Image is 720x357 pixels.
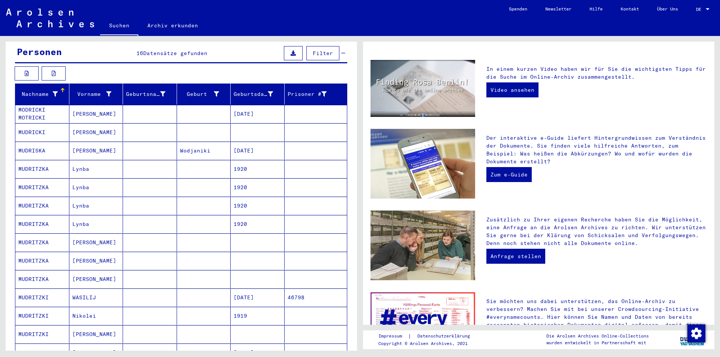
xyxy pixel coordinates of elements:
[231,160,285,178] mat-cell: 1920
[69,270,123,288] mat-cell: [PERSON_NAME]
[18,90,58,98] div: Nachname
[285,84,347,105] mat-header-cell: Prisoner #
[123,84,177,105] mat-header-cell: Geburtsname
[177,84,231,105] mat-header-cell: Geburt‏
[546,333,649,339] p: Die Arolsen Archives Online-Collections
[126,90,165,98] div: Geburtsname
[486,216,707,247] p: Zusätzlich zu Ihrer eigenen Recherche haben Sie die Möglichkeit, eine Anfrage an die Arolsen Arch...
[69,160,123,178] mat-cell: Lynba
[15,270,69,288] mat-cell: MUDRITZKA
[100,16,138,36] a: Suchen
[15,288,69,306] mat-cell: MUDRITZKI
[678,330,706,349] img: yv_logo.png
[15,84,69,105] mat-header-cell: Nachname
[15,233,69,251] mat-cell: MUDRITZKA
[15,197,69,215] mat-cell: MUDRITZKA
[285,288,347,306] mat-cell: 46798
[18,88,69,100] div: Nachname
[231,307,285,325] mat-cell: 1919
[69,288,123,306] mat-cell: WASILIJ
[378,340,479,347] p: Copyright © Arolsen Archives, 2021
[126,88,177,100] div: Geburtsname
[15,142,69,160] mat-cell: MUDRISKA
[486,134,707,166] p: Der interaktive e-Guide liefert Hintergrundwissen zum Verständnis der Dokumente. Sie finden viele...
[231,142,285,160] mat-cell: [DATE]
[15,160,69,178] mat-cell: MUDRITZKA
[486,249,545,264] a: Anfrage stellen
[15,325,69,343] mat-cell: MUDRITZKI
[17,45,62,58] div: Personen
[69,215,123,233] mat-cell: Lynba
[69,325,123,343] mat-cell: [PERSON_NAME]
[378,332,408,340] a: Impressum
[546,339,649,346] p: wurden entwickelt in Partnerschaft mit
[15,252,69,270] mat-cell: MUDRITZKA
[180,90,219,98] div: Geburt‏
[486,82,538,97] a: Video ansehen
[378,332,479,340] div: |
[411,332,479,340] a: Datenschutzerklärung
[15,178,69,196] mat-cell: MUDRITZKA
[288,88,338,100] div: Prisoner #
[69,233,123,251] mat-cell: [PERSON_NAME]
[486,297,707,337] p: Sie möchten uns dabei unterstützen, das Online-Archiv zu verbessern? Machen Sie mit bei unserer C...
[234,88,284,100] div: Geburtsdatum
[696,7,704,12] span: DE
[234,90,273,98] div: Geburtsdatum
[486,167,532,182] a: Zum e-Guide
[231,84,285,105] mat-header-cell: Geburtsdatum
[69,105,123,123] mat-cell: [PERSON_NAME]
[370,211,475,280] img: inquiries.jpg
[288,90,327,98] div: Prisoner #
[15,215,69,233] mat-cell: MUDRITZKA
[177,142,231,160] mat-cell: Wodjaniki
[370,60,475,117] img: video.jpg
[306,46,339,60] button: Filter
[231,288,285,306] mat-cell: [DATE]
[69,84,123,105] mat-header-cell: Vorname
[180,88,231,100] div: Geburt‏
[231,105,285,123] mat-cell: [DATE]
[69,123,123,141] mat-cell: [PERSON_NAME]
[69,307,123,325] mat-cell: Nikolei
[138,16,207,34] a: Archiv erkunden
[231,197,285,215] mat-cell: 1920
[72,90,112,98] div: Vorname
[69,197,123,215] mat-cell: Lynba
[6,9,94,27] img: Arolsen_neg.svg
[69,252,123,270] mat-cell: [PERSON_NAME]
[15,105,69,123] mat-cell: MODRICKI MOTRICKI
[69,142,123,160] mat-cell: [PERSON_NAME]
[15,123,69,141] mat-cell: MUDRICKI
[231,215,285,233] mat-cell: 1920
[231,178,285,196] mat-cell: 1920
[143,50,207,57] span: Datensätze gefunden
[687,324,705,342] img: Zustimmung ändern
[69,178,123,196] mat-cell: Lynba
[486,65,707,81] p: In einem kurzen Video haben wir für Sie die wichtigsten Tipps für die Suche im Online-Archiv zusa...
[72,88,123,100] div: Vorname
[136,50,143,57] span: 16
[15,307,69,325] mat-cell: MUDRITZKI
[370,129,475,199] img: eguide.jpg
[313,50,333,57] span: Filter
